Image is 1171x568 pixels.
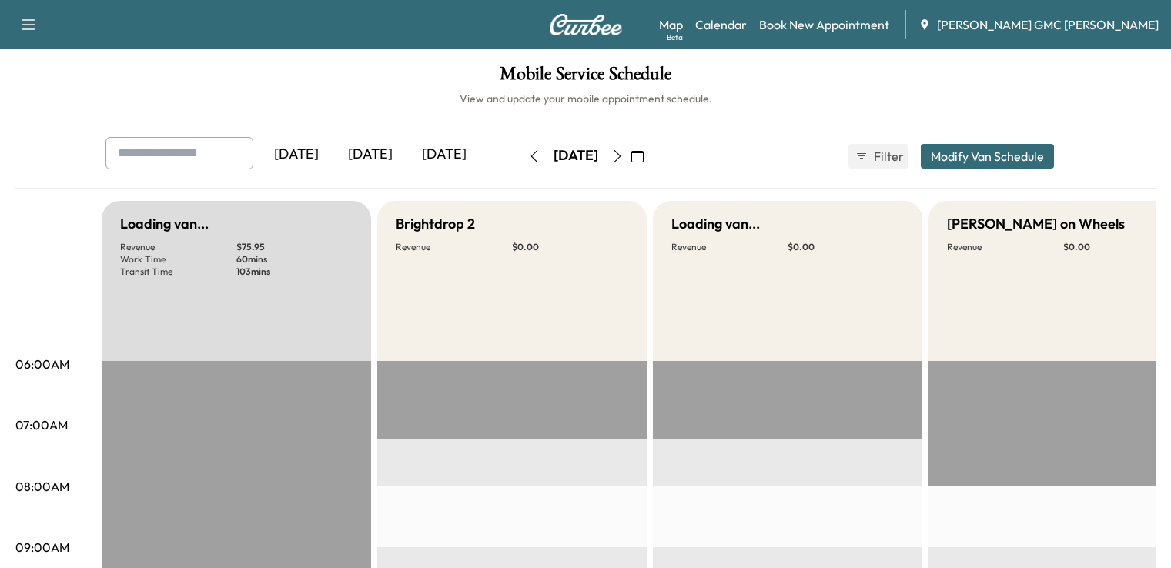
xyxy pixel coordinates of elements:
div: [DATE] [333,137,407,172]
a: Book New Appointment [759,15,889,34]
h6: View and update your mobile appointment schedule. [15,91,1156,106]
h5: Loading van... [120,213,209,235]
p: Revenue [396,241,512,253]
h5: Loading van... [671,213,760,235]
p: 07:00AM [15,416,68,434]
h5: [PERSON_NAME] on Wheels [947,213,1125,235]
h5: Brightdrop 2 [396,213,475,235]
p: 06:00AM [15,355,69,373]
div: [DATE] [554,146,598,165]
p: 08:00AM [15,477,69,496]
img: Curbee Logo [549,14,623,35]
p: 09:00AM [15,538,69,556]
span: Filter [874,147,902,165]
p: $ 0.00 [512,241,628,253]
h1: Mobile Service Schedule [15,65,1156,91]
button: Filter [848,144,908,169]
p: Work Time [120,253,236,266]
div: Beta [667,32,683,43]
p: Revenue [120,241,236,253]
div: [DATE] [407,137,481,172]
p: 60 mins [236,253,353,266]
a: Calendar [695,15,747,34]
div: [DATE] [259,137,333,172]
p: $ 75.95 [236,241,353,253]
p: 103 mins [236,266,353,278]
span: [PERSON_NAME] GMC [PERSON_NAME] [937,15,1159,34]
p: $ 0.00 [788,241,904,253]
button: Modify Van Schedule [921,144,1054,169]
p: Revenue [671,241,788,253]
p: Transit Time [120,266,236,278]
p: Revenue [947,241,1063,253]
a: MapBeta [659,15,683,34]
